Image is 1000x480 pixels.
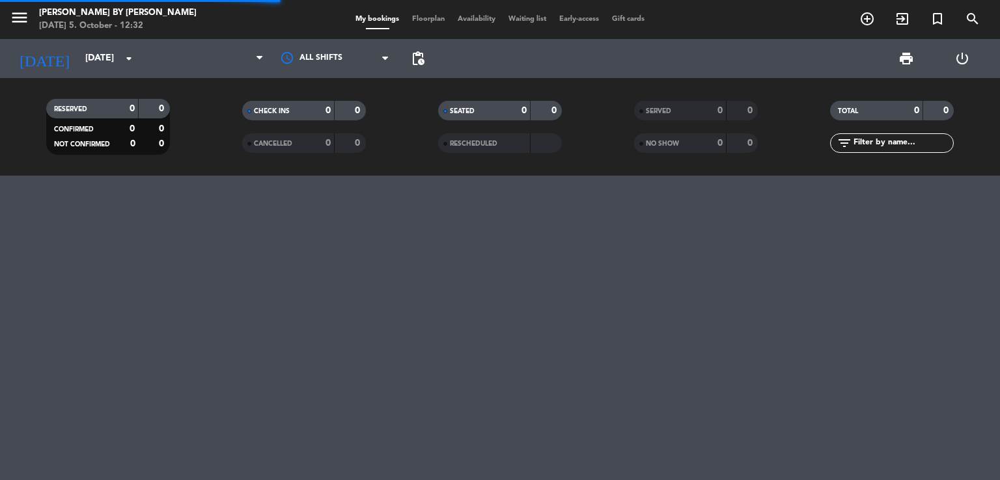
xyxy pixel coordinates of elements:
i: menu [10,8,29,27]
strong: 0 [326,106,331,115]
span: SERVED [646,108,671,114]
strong: 0 [943,106,951,115]
i: power_settings_new [954,51,970,66]
strong: 0 [130,139,135,148]
span: RESERVED [54,106,87,113]
strong: 0 [355,106,363,115]
i: exit_to_app [895,11,910,27]
span: Waiting list [502,16,553,23]
div: [DATE] 5. October - 12:32 [39,20,197,33]
strong: 0 [159,104,167,113]
span: CHECK INS [254,108,290,114]
span: SEATED [450,108,475,114]
i: search [965,11,980,27]
span: TOTAL [838,108,858,114]
strong: 0 [717,106,723,115]
span: My bookings [349,16,406,23]
strong: 0 [747,106,755,115]
span: Early-access [553,16,605,23]
strong: 0 [717,139,723,148]
div: [PERSON_NAME] by [PERSON_NAME] [39,7,197,20]
i: turned_in_not [930,11,945,27]
strong: 0 [551,106,559,115]
span: pending_actions [410,51,426,66]
strong: 0 [521,106,527,115]
span: Floorplan [406,16,451,23]
span: NOT CONFIRMED [54,141,110,148]
span: NO SHOW [646,140,679,147]
strong: 0 [159,139,167,148]
strong: 0 [159,124,167,133]
div: LOG OUT [934,39,990,78]
span: Availability [451,16,502,23]
span: RESCHEDULED [450,140,497,147]
i: [DATE] [10,44,79,73]
strong: 0 [747,139,755,148]
strong: 0 [355,139,363,148]
span: print [898,51,914,66]
button: menu [10,8,29,32]
strong: 0 [914,106,919,115]
input: Filter by name... [852,136,953,150]
strong: 0 [130,124,135,133]
strong: 0 [326,139,331,148]
i: add_circle_outline [859,11,875,27]
i: filter_list [837,135,852,151]
strong: 0 [130,104,135,113]
span: CONFIRMED [54,126,94,133]
span: Gift cards [605,16,651,23]
i: arrow_drop_down [121,51,137,66]
span: CANCELLED [254,140,292,147]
